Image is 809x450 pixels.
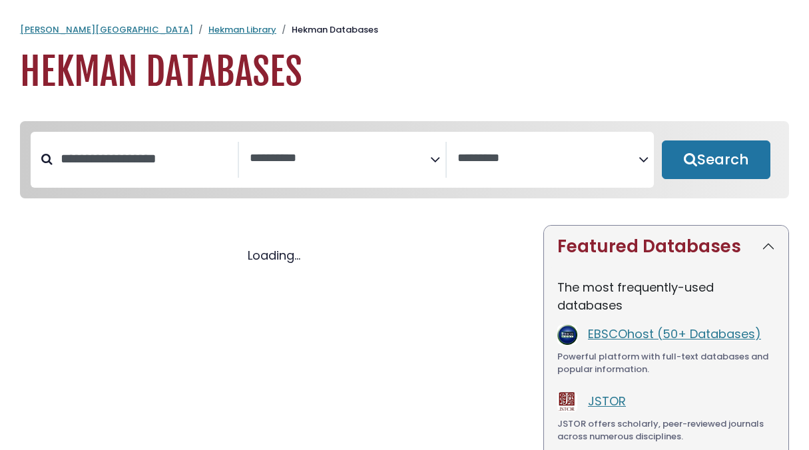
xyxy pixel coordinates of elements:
[557,278,775,314] p: The most frequently-used databases
[276,23,378,37] li: Hekman Databases
[544,226,788,268] button: Featured Databases
[457,152,639,166] textarea: Search
[557,350,775,376] div: Powerful platform with full-text databases and popular information.
[588,393,626,409] a: JSTOR
[20,23,193,36] a: [PERSON_NAME][GEOGRAPHIC_DATA]
[662,140,770,179] button: Submit for Search Results
[20,246,527,264] div: Loading...
[20,50,789,95] h1: Hekman Databases
[53,148,238,170] input: Search database by title or keyword
[20,121,789,198] nav: Search filters
[588,326,761,342] a: EBSCOhost (50+ Databases)
[250,152,431,166] textarea: Search
[208,23,276,36] a: Hekman Library
[20,23,789,37] nav: breadcrumb
[557,417,775,443] div: JSTOR offers scholarly, peer-reviewed journals across numerous disciplines.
